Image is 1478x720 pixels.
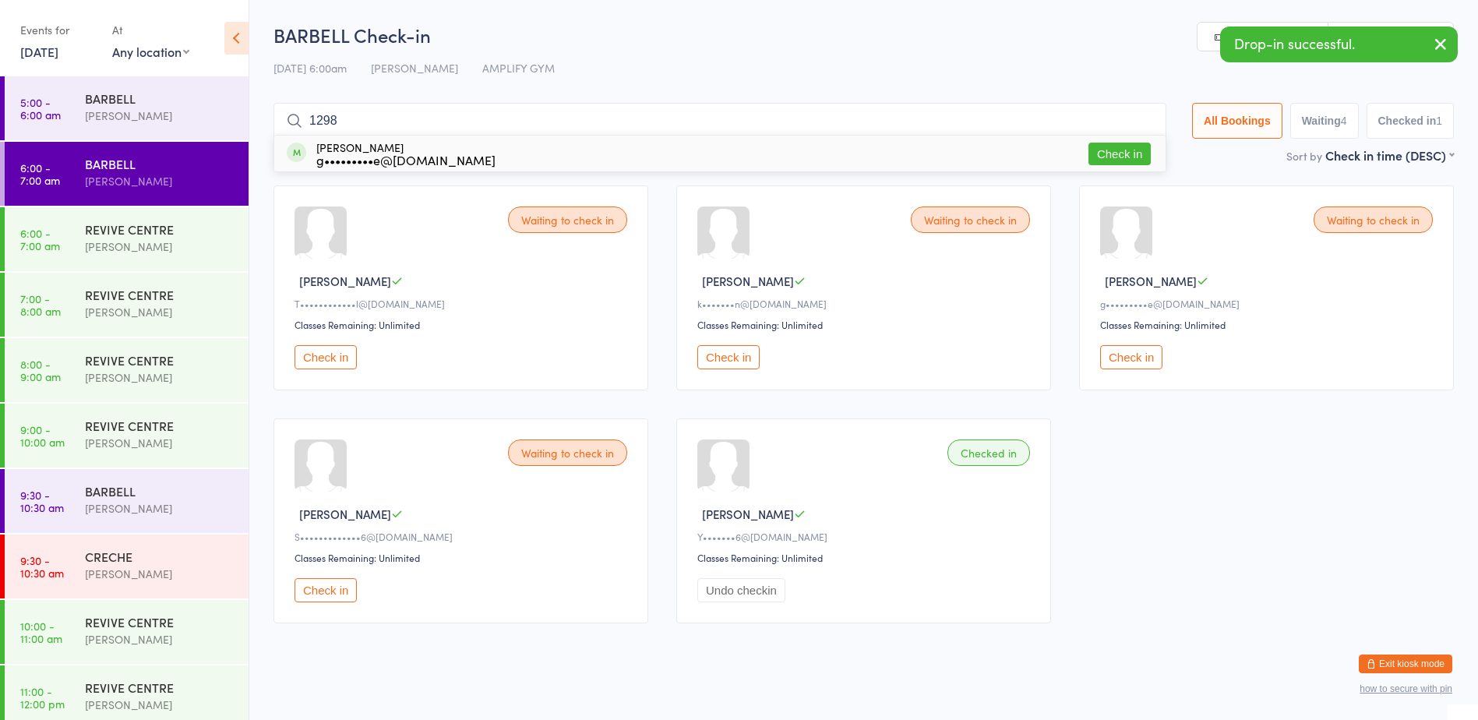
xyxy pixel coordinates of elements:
button: Exit kiosk mode [1359,655,1452,673]
time: 9:30 - 10:30 am [20,489,64,514]
div: Checked in [947,439,1030,466]
div: REVIVE CENTRE [85,351,235,369]
div: Waiting to check in [508,439,627,466]
button: Check in [295,578,357,602]
div: Classes Remaining: Unlimited [1100,318,1437,331]
div: S•••••••••••••6@[DOMAIN_NAME] [295,530,632,543]
div: Check in time (DESC) [1325,146,1454,164]
div: Y•••••••6@[DOMAIN_NAME] [697,530,1035,543]
span: [PERSON_NAME] [1105,273,1197,289]
div: 4 [1341,115,1347,127]
div: Waiting to check in [911,206,1030,233]
button: Check in [1088,143,1151,165]
span: [PERSON_NAME] [299,273,391,289]
div: Classes Remaining: Unlimited [697,551,1035,564]
button: All Bookings [1192,103,1282,139]
div: Any location [112,43,189,60]
a: 6:00 -7:00 amBARBELL[PERSON_NAME] [5,142,249,206]
div: k•••••••n@[DOMAIN_NAME] [697,297,1035,310]
button: Undo checkin [697,578,785,602]
div: At [112,17,189,43]
span: [PERSON_NAME] [299,506,391,522]
div: Classes Remaining: Unlimited [295,318,632,331]
button: Check in [697,345,760,369]
div: Waiting to check in [508,206,627,233]
span: AMPLIFY GYM [482,60,555,76]
a: 8:00 -9:00 amREVIVE CENTRE[PERSON_NAME] [5,338,249,402]
div: [PERSON_NAME] [85,565,235,583]
div: REVIVE CENTRE [85,417,235,434]
div: BARBELL [85,90,235,107]
div: Drop-in successful. [1220,26,1458,62]
label: Sort by [1286,148,1322,164]
time: 5:00 - 6:00 am [20,96,61,121]
div: Waiting to check in [1314,206,1433,233]
span: [PERSON_NAME] [702,506,794,522]
div: [PERSON_NAME] [85,303,235,321]
span: [PERSON_NAME] [702,273,794,289]
span: [DATE] 6:00am [273,60,347,76]
div: [PERSON_NAME] [85,238,235,256]
a: 9:00 -10:00 amREVIVE CENTRE[PERSON_NAME] [5,404,249,468]
div: [PERSON_NAME] [85,172,235,190]
time: 6:00 - 7:00 am [20,161,60,186]
a: [DATE] [20,43,58,60]
div: [PERSON_NAME] [85,434,235,452]
div: REVIVE CENTRE [85,613,235,630]
div: [PERSON_NAME] [85,107,235,125]
time: 9:00 - 10:00 am [20,423,65,448]
time: 11:00 - 12:00 pm [20,685,65,710]
div: [PERSON_NAME] [85,499,235,517]
div: CRECHE [85,548,235,565]
a: 9:30 -10:30 amBARBELL[PERSON_NAME] [5,469,249,533]
div: REVIVE CENTRE [85,286,235,303]
div: REVIVE CENTRE [85,679,235,696]
a: 7:00 -8:00 amREVIVE CENTRE[PERSON_NAME] [5,273,249,337]
div: [PERSON_NAME] [85,696,235,714]
div: BARBELL [85,155,235,172]
a: 9:30 -10:30 amCRECHE[PERSON_NAME] [5,535,249,598]
time: 7:00 - 8:00 am [20,292,61,317]
button: Check in [295,345,357,369]
time: 6:00 - 7:00 am [20,227,60,252]
time: 8:00 - 9:00 am [20,358,61,383]
input: Search [273,103,1166,139]
div: Classes Remaining: Unlimited [697,318,1035,331]
div: g•••••••••e@[DOMAIN_NAME] [1100,297,1437,310]
div: BARBELL [85,482,235,499]
button: Check in [1100,345,1162,369]
span: [PERSON_NAME] [371,60,458,76]
button: Waiting4 [1290,103,1359,139]
div: [PERSON_NAME] [85,630,235,648]
a: 5:00 -6:00 amBARBELL[PERSON_NAME] [5,76,249,140]
div: Classes Remaining: Unlimited [295,551,632,564]
div: 1 [1436,115,1442,127]
div: g•••••••••e@[DOMAIN_NAME] [316,154,496,166]
div: [PERSON_NAME] [316,141,496,166]
div: Events for [20,17,97,43]
button: Checked in1 [1367,103,1455,139]
a: 6:00 -7:00 amREVIVE CENTRE[PERSON_NAME] [5,207,249,271]
button: how to secure with pin [1360,683,1452,694]
time: 10:00 - 11:00 am [20,619,62,644]
a: 10:00 -11:00 amREVIVE CENTRE[PERSON_NAME] [5,600,249,664]
h2: BARBELL Check-in [273,22,1454,48]
time: 9:30 - 10:30 am [20,554,64,579]
div: [PERSON_NAME] [85,369,235,386]
div: REVIVE CENTRE [85,221,235,238]
div: T••••••••••••l@[DOMAIN_NAME] [295,297,632,310]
